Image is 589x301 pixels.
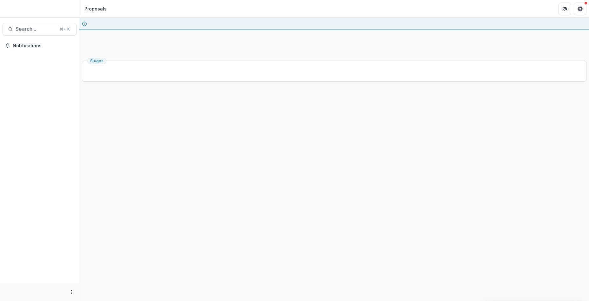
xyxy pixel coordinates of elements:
[13,43,74,49] span: Notifications
[82,4,109,13] nav: breadcrumb
[84,5,107,12] div: Proposals
[559,3,571,15] button: Partners
[68,288,75,296] button: More
[16,26,56,32] span: Search...
[3,41,77,51] button: Notifications
[3,23,77,36] button: Search...
[574,3,586,15] button: Get Help
[90,59,104,63] span: Stages
[58,26,71,33] div: ⌘ + K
